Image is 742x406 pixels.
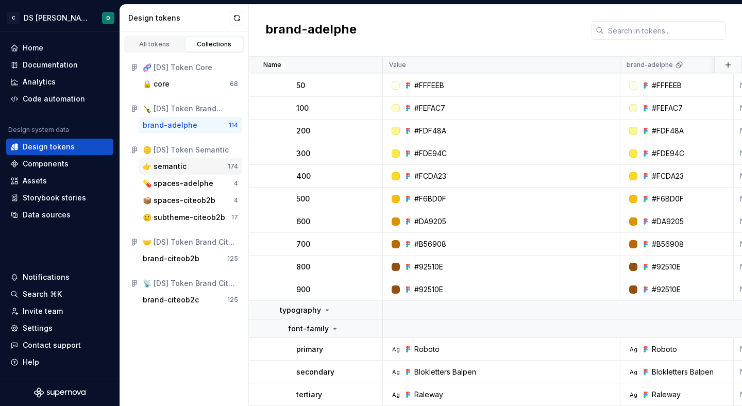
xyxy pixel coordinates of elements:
[296,367,334,377] p: secondary
[189,40,240,48] div: Collections
[414,103,445,113] div: #FEFAC7
[2,7,117,29] button: CDS [PERSON_NAME]O
[414,80,444,91] div: #FFFEEB
[652,367,714,377] div: Blokletters Balpen
[143,79,170,89] div: 🔒 core
[392,368,400,376] div: Ag
[23,43,43,53] div: Home
[23,77,56,87] div: Analytics
[629,345,637,353] div: Ag
[604,21,726,40] input: Search in tokens...
[23,94,85,104] div: Code automation
[143,237,238,247] div: 🤝 [DS] Token Brand Citeo B2B
[296,284,310,295] p: 900
[296,344,323,354] p: primary
[229,121,238,129] div: 114
[652,284,681,295] div: #92510E
[296,148,310,159] p: 300
[139,117,242,133] a: brand-adelphe114
[23,272,70,282] div: Notifications
[414,284,443,295] div: #92510E
[296,80,305,91] p: 50
[414,239,446,249] div: #B56908
[6,40,113,56] a: Home
[23,159,69,169] div: Components
[652,126,684,136] div: #FDF48A
[414,367,476,377] div: Blokletters Balpen
[652,80,682,91] div: #FFFEEB
[228,162,238,171] div: 174
[139,158,242,175] button: 👉 semantic174
[23,340,81,350] div: Contact support
[230,80,238,88] div: 68
[143,278,238,289] div: 📡 [DS] Token Brand Citeo B2C
[263,61,281,69] p: Name
[414,390,443,400] div: Raleway
[296,194,310,204] p: 500
[6,190,113,206] a: Storybook stories
[139,250,242,267] button: brand-citeob2b125
[143,212,225,223] div: 🥲 subtheme-citeob2b
[23,210,71,220] div: Data sources
[106,14,110,22] div: O
[6,156,113,172] a: Components
[414,194,446,204] div: #F6BD0F
[6,269,113,285] button: Notifications
[652,216,684,227] div: #DA9205
[414,171,446,181] div: #FCDA23
[288,324,329,334] p: font-family
[414,148,447,159] div: #FDE94C
[6,303,113,319] a: Invite team
[143,195,215,206] div: 📦 spaces-citeob2b
[296,103,309,113] p: 100
[23,176,47,186] div: Assets
[227,255,238,263] div: 125
[6,91,113,107] a: Code automation
[34,387,86,398] svg: Supernova Logo
[139,175,242,192] button: 💊 spaces-adelphe4
[652,103,683,113] div: #FEFAC7
[23,306,63,316] div: Invite team
[139,209,242,226] button: 🥲 subtheme-citeob2b17
[392,391,400,399] div: Ag
[652,262,681,272] div: #92510E
[652,344,677,354] div: Roboto
[414,344,440,354] div: Roboto
[6,286,113,302] button: Search ⌘K
[143,295,199,305] div: brand-citeob2c
[627,61,673,69] p: brand-adelphe
[227,296,238,304] div: 125
[143,145,238,155] div: 🪙 [DS] Token Semantic
[6,207,113,223] a: Data sources
[296,390,322,400] p: tertiary
[414,262,443,272] div: #92510E
[296,216,310,227] p: 600
[392,345,400,353] div: Ag
[6,354,113,370] button: Help
[296,126,310,136] p: 200
[414,216,446,227] div: #DA9205
[652,239,684,249] div: #B56908
[143,120,197,130] div: brand-adelphe
[129,40,180,48] div: All tokens
[231,213,238,222] div: 17
[6,139,113,155] a: Design tokens
[296,262,310,272] p: 800
[296,239,310,249] p: 700
[143,178,213,189] div: 💊 spaces-adelphe
[296,171,311,181] p: 400
[139,292,242,308] button: brand-citeob2c125
[139,192,242,209] a: 📦 spaces-citeob2b4
[234,179,238,188] div: 4
[24,13,90,23] div: DS [PERSON_NAME]
[23,142,75,152] div: Design tokens
[6,337,113,353] button: Contact support
[265,21,357,40] h2: brand-adelphe
[280,305,321,315] p: typography
[8,126,69,134] div: Design system data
